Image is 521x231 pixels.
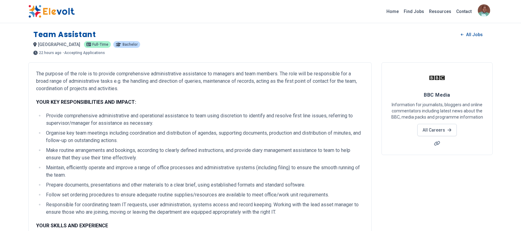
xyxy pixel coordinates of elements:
li: Provide comprehensive administrative and operational assistance to team using discretion to ident... [44,112,364,127]
a: Contact [454,6,474,16]
p: Information for journalists, bloggers and online commentators including latest news about the BBC... [389,102,485,120]
li: Make routine arrangements and bookings, according to clearly defined instructions, and provide di... [44,147,364,162]
a: All Jobs [456,30,488,39]
li: Prepare documents, presentations and other materials to a clear brief, using established formats ... [44,181,364,189]
li: Responsible for coordinating team IT requests, user administration, systems access and record kee... [44,201,364,216]
strong: YOUR SKILLS AND EXPERIENCE [36,223,108,229]
span: Bachelor [123,43,138,46]
a: Home [384,6,401,16]
span: BBC Media [424,92,450,98]
a: All Careers [417,124,456,136]
p: The purpose of the role is to provide comprehensive administrative assistance to managers and tea... [36,70,364,92]
span: Full-time [92,43,108,46]
span: [GEOGRAPHIC_DATA] [38,42,80,47]
img: BBC Media [429,70,445,86]
li: Follow set ordering procedures to ensure adequate routine supplies/resources are available to mee... [44,191,364,199]
img: Peter Muthali Munyoki [478,4,490,17]
h1: Team Assistant [33,30,96,40]
li: Maintain, efficiently operate and improve a range of office processes and administrative systems ... [44,164,364,179]
a: Find Jobs [401,6,427,16]
p: - Accepting Applications [63,51,105,55]
strong: YOUR KEY RESPONSIBILITIES AND IMPACT: [36,99,136,105]
li: Organise key team meetings including coordination and distribution of agendas, supporting documen... [44,129,364,144]
span: 22 hours ago [39,51,61,55]
a: Resources [427,6,454,16]
img: Elevolt [28,5,75,18]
